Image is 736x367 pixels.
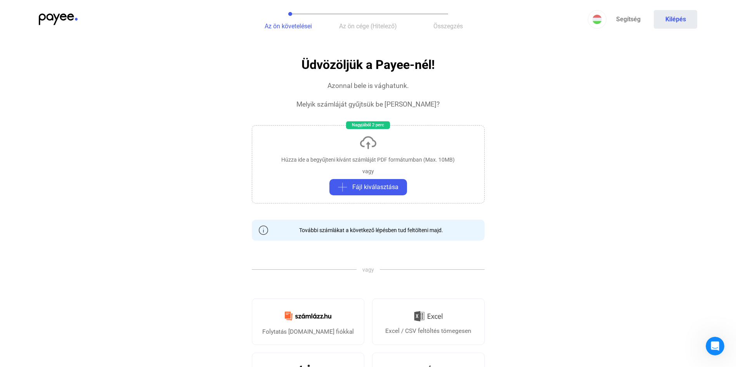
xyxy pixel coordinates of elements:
img: upload-cloud [359,133,378,152]
img: plus-grey [338,183,347,192]
div: Folytatás [DOMAIN_NAME] fiókkal [262,327,354,336]
span: Az ön követelései [265,22,312,30]
div: Kruchió szerint… [6,65,149,137]
button: Emojiválasztó [24,254,31,260]
p: Néhány óra [44,15,73,23]
a: Folytatás [DOMAIN_NAME] fiókkal [252,298,364,345]
a: Segítség [606,10,650,29]
span: Az ön cége (Hitelező) [339,22,397,30]
textarea: Üzenet… [7,238,149,251]
h1: Payee | Modern követeléskezelés [38,3,121,15]
a: Excel / CSV feltöltés tömegesen [372,298,485,345]
div: Az oldal az alábbi feladatot írja:Teendő: Szerződés megküldéseEllenben semmilyen módot, gombot ne... [28,65,149,128]
iframe: Intercom live chat [706,337,724,355]
button: HU [588,10,606,29]
div: vagy [362,167,374,175]
div: Excel / CSV feltöltés tömegesen [385,326,471,336]
img: HU [592,15,602,24]
h1: Üdvözöljük a Payee-nél! [301,58,435,72]
div: Nagyjából 2 perc [346,121,390,129]
div: Bezárás [136,5,150,19]
button: Kilépés [654,10,697,29]
div: Az oldal az alábbi feladatot írja: Teendő: Szerződés megküldése Ellenben semmilyen módot, gombot ... [34,70,143,123]
button: Start recording [49,254,55,260]
img: info-grey-outline [259,226,268,235]
img: Profile image for Gréta [22,7,35,19]
span: vagy [357,266,380,274]
div: További számlákat a következő lépésben tud feltölteni majd. [293,226,443,234]
button: GIF-választó [37,254,43,260]
button: Csatolmány feltöltése [12,254,18,260]
span: Összegzés [433,22,463,30]
button: Üzenet küldése… [133,251,145,263]
div: Azonnal bele is vághatunk. [327,81,409,90]
button: go back [5,5,20,20]
img: Számlázz.hu [280,307,336,325]
div: Melyik számláját gyűjtsük be [PERSON_NAME]? [296,100,440,109]
img: Excel [414,308,443,324]
img: payee-logo [39,14,78,25]
div: Húzza ide a begyűjteni kívánt számláját PDF formátumban (Max. 10MB) [281,156,455,164]
button: Főoldal [121,5,136,20]
span: Fájl kiválasztása [352,183,398,192]
button: plus-greyFájl kiválasztása [329,179,407,195]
